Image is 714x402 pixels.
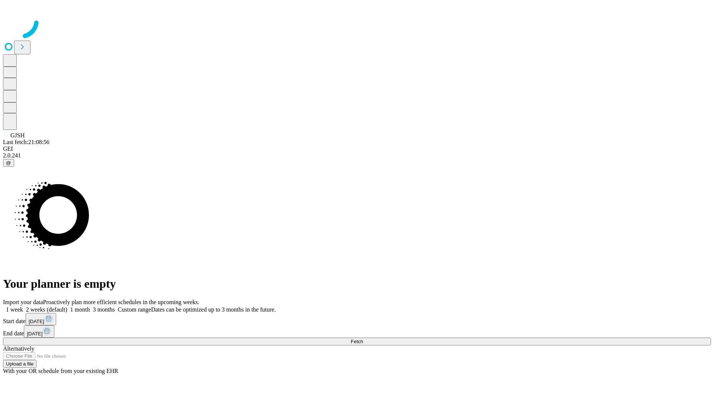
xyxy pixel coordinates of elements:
[118,306,151,313] span: Custom range
[29,319,44,324] span: [DATE]
[351,339,363,344] span: Fetch
[26,313,56,325] button: [DATE]
[3,345,34,352] span: Alternatively
[27,331,42,336] span: [DATE]
[6,160,11,166] span: @
[24,325,54,338] button: [DATE]
[3,338,711,345] button: Fetch
[3,152,711,159] div: 2.0.241
[3,159,14,167] button: @
[3,368,118,374] span: With your OR schedule from your existing EHR
[3,139,49,145] span: Last fetch: 21:08:56
[6,306,23,313] span: 1 week
[3,325,711,338] div: End date
[3,146,711,152] div: GEI
[151,306,276,313] span: Dates can be optimized up to 3 months in the future.
[26,306,67,313] span: 2 weeks (default)
[3,313,711,325] div: Start date
[70,306,90,313] span: 1 month
[3,299,43,305] span: Import your data
[10,132,25,138] span: GJSH
[3,360,36,368] button: Upload a file
[3,277,711,291] h1: Your planner is empty
[43,299,199,305] span: Proactively plan more efficient schedules in the upcoming weeks.
[93,306,115,313] span: 3 months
